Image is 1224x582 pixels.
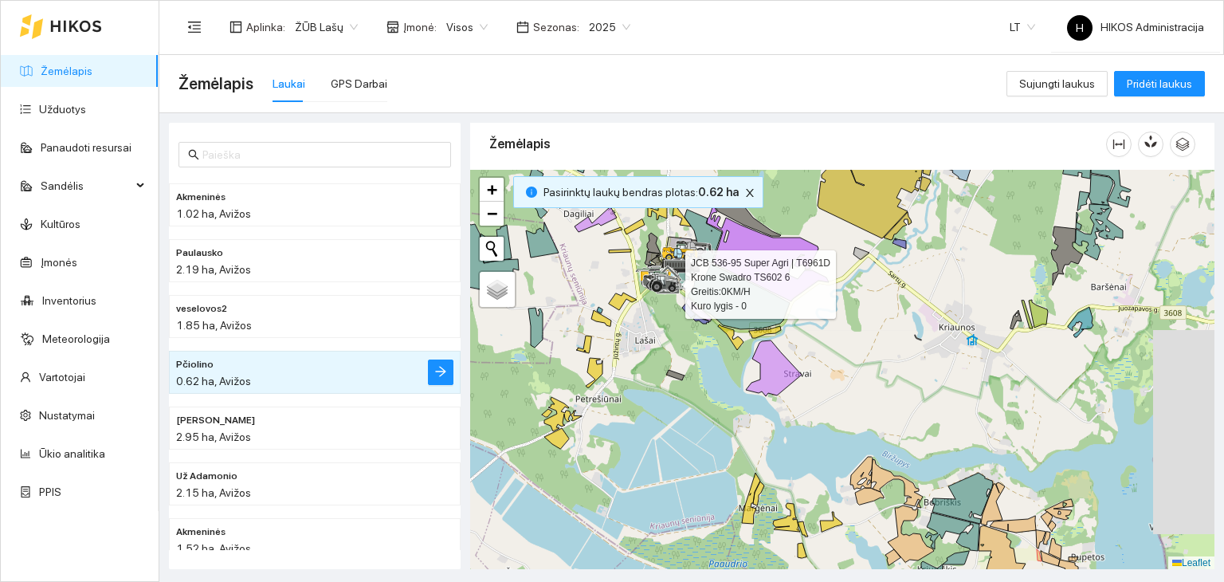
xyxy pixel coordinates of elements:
[1114,77,1205,90] a: Pridėti laukus
[176,319,252,332] span: 1.85 ha, Avižos
[489,121,1106,167] div: Žemėlapis
[1076,15,1084,41] span: H
[1067,21,1204,33] span: HIKOS Administracija
[41,256,77,269] a: Įmonės
[526,187,537,198] span: info-circle
[295,15,358,39] span: ŽŪB Lašų
[39,103,86,116] a: Užduotys
[1010,15,1035,39] span: LT
[188,149,199,160] span: search
[1107,138,1131,151] span: column-width
[176,207,251,220] span: 1.02 ha, Avižos
[39,371,85,383] a: Vartotojai
[698,186,739,199] b: 0.62 ha
[187,20,202,34] span: menu-fold
[176,525,226,540] span: Akmeninės
[42,332,110,345] a: Meteorologija
[516,21,529,33] span: calendar
[480,202,504,226] a: Zoom out
[176,431,251,443] span: 2.95 ha, Avižos
[386,21,399,33] span: shop
[533,18,579,36] span: Sezonas :
[41,141,131,154] a: Panaudoti resursai
[42,294,96,307] a: Inventorius
[480,272,515,307] a: Layers
[176,413,255,428] span: Mariko
[1006,71,1108,96] button: Sujungti laukus
[487,179,497,199] span: +
[41,218,80,230] a: Kultūros
[487,203,497,223] span: −
[403,18,437,36] span: Įmonė :
[480,178,504,202] a: Zoom in
[176,357,214,372] span: Pčiolino
[1106,132,1132,157] button: column-width
[1127,75,1192,92] span: Pridėti laukus
[176,375,251,387] span: 0.62 ha, Avižos
[41,170,131,202] span: Sandėlis
[176,190,226,205] span: Akmeninės
[446,15,488,39] span: Visos
[741,187,759,199] span: close
[589,15,630,39] span: 2025
[480,237,504,261] button: Initiate a new search
[331,75,387,92] div: GPS Darbai
[1172,557,1210,568] a: Leaflet
[176,486,251,499] span: 2.15 ha, Avižos
[1019,75,1095,92] span: Sujungti laukus
[202,146,441,163] input: Paieška
[1114,71,1205,96] button: Pridėti laukus
[178,71,253,96] span: Žemėlapis
[176,263,251,276] span: 2.19 ha, Avižos
[176,469,237,484] span: Už Adamonio
[229,21,242,33] span: layout
[434,365,447,380] span: arrow-right
[543,183,739,201] span: Pasirinktų laukų bendras plotas :
[178,11,210,43] button: menu-fold
[428,360,453,385] button: arrow-right
[273,75,305,92] div: Laukai
[246,18,285,36] span: Aplinka :
[1006,77,1108,90] a: Sujungti laukus
[176,542,251,555] span: 1.52 ha, Avižos
[39,447,105,460] a: Ūkio analitika
[176,246,223,261] span: Paulausko
[176,301,227,317] span: veselovos2
[41,65,92,77] a: Žemėlapis
[740,183,759,203] button: close
[39,486,61,498] a: PPIS
[39,409,95,422] a: Nustatymai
